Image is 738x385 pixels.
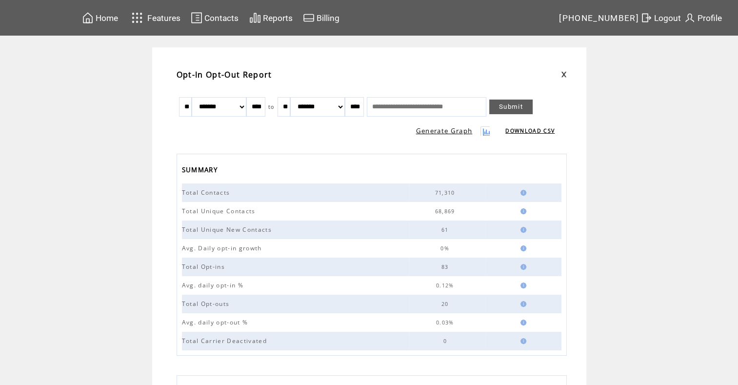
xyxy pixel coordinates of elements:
[518,338,526,344] img: help.gif
[263,13,293,23] span: Reports
[505,127,555,134] a: DOWNLOAD CSV
[682,10,723,25] a: Profile
[182,263,227,271] span: Total Opt-ins
[82,12,94,24] img: home.svg
[441,226,451,233] span: 61
[189,10,240,25] a: Contacts
[182,207,258,215] span: Total Unique Contacts
[518,227,526,233] img: help.gif
[317,13,339,23] span: Billing
[182,337,269,345] span: Total Carrier Deactivated
[204,13,239,23] span: Contacts
[684,12,696,24] img: profile.svg
[182,318,251,326] span: Avg. daily opt-out %
[639,10,682,25] a: Logout
[301,10,341,25] a: Billing
[416,126,473,135] a: Generate Graph
[441,263,451,270] span: 83
[177,69,272,80] span: Opt-In Opt-Out Report
[182,225,274,234] span: Total Unique New Contacts
[129,10,146,26] img: features.svg
[191,12,202,24] img: contacts.svg
[182,163,220,179] span: SUMMARY
[518,283,526,288] img: help.gif
[80,10,120,25] a: Home
[518,264,526,270] img: help.gif
[440,245,452,252] span: 0%
[182,244,264,252] span: Avg. Daily opt-in growth
[443,338,449,344] span: 0
[654,13,681,23] span: Logout
[518,320,526,325] img: help.gif
[559,13,639,23] span: [PHONE_NUMBER]
[436,282,457,289] span: 0.12%
[518,190,526,196] img: help.gif
[182,300,232,308] span: Total Opt-outs
[698,13,722,23] span: Profile
[303,12,315,24] img: creidtcard.svg
[248,10,294,25] a: Reports
[127,8,182,27] a: Features
[640,12,652,24] img: exit.svg
[147,13,180,23] span: Features
[435,189,458,196] span: 71,310
[441,301,451,307] span: 20
[249,12,261,24] img: chart.svg
[518,208,526,214] img: help.gif
[518,301,526,307] img: help.gif
[436,319,457,326] span: 0.03%
[182,281,246,289] span: Avg. daily opt-in %
[489,100,533,114] a: Submit
[518,245,526,251] img: help.gif
[96,13,118,23] span: Home
[435,208,458,215] span: 68,869
[182,188,233,197] span: Total Contacts
[268,103,275,110] span: to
